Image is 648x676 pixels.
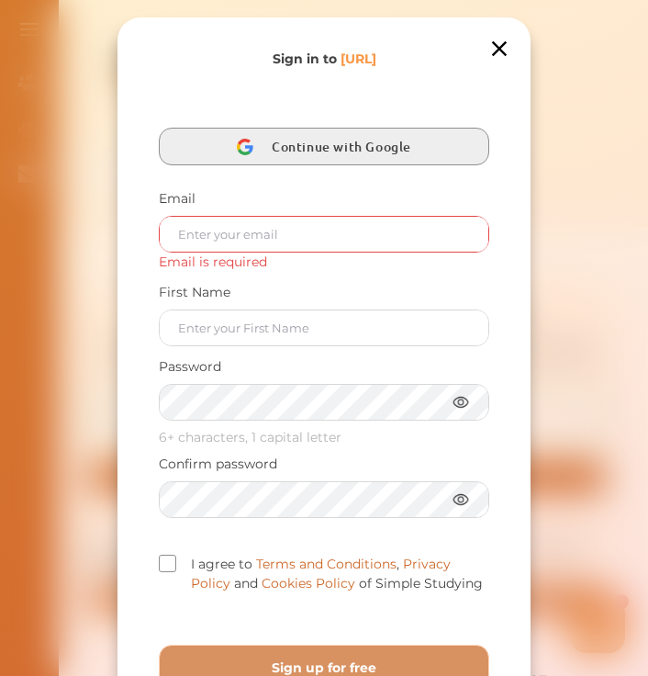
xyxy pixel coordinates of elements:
div: Email is required [159,253,489,272]
p: First Name [159,283,489,302]
p: Password [159,357,489,377]
a: Terms and Conditions [256,556,397,572]
span: [URL] [341,51,376,67]
a: Cookies Policy [262,575,355,591]
span: Continue with Google [272,128,420,165]
p: Sign in to [273,50,376,69]
input: Enter your First Name [160,310,488,345]
img: eye.3286bcf0.webp [452,490,470,509]
i: 1 [407,1,421,16]
img: eye.3286bcf0.webp [452,392,470,411]
p: Email [159,189,489,208]
p: 6+ characters, 1 capital letter [159,428,489,447]
label: I agree to , and of Simple Studying [159,555,489,593]
p: Confirm password [159,455,489,474]
button: Continue with Google [159,128,489,165]
input: Enter your email [160,217,488,252]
